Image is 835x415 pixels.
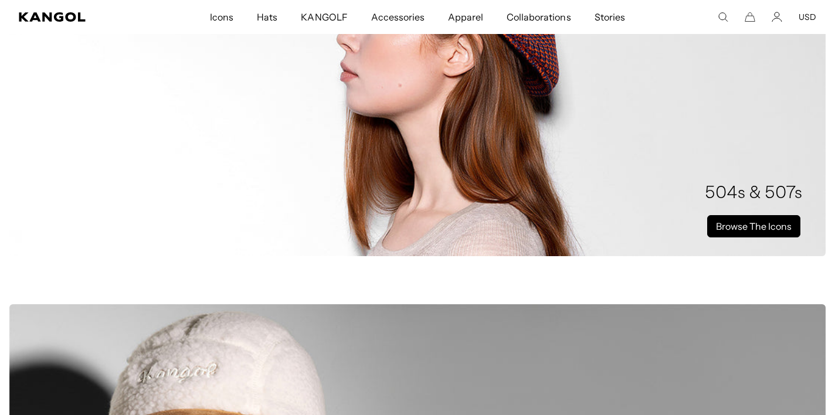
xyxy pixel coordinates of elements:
[772,12,782,22] a: Account
[718,12,728,22] summary: Search here
[705,182,802,206] h2: 504s & 507s
[707,215,800,237] a: Browse The Icons
[799,12,816,22] button: USD
[19,12,138,22] a: Kangol
[745,12,755,22] button: Cart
